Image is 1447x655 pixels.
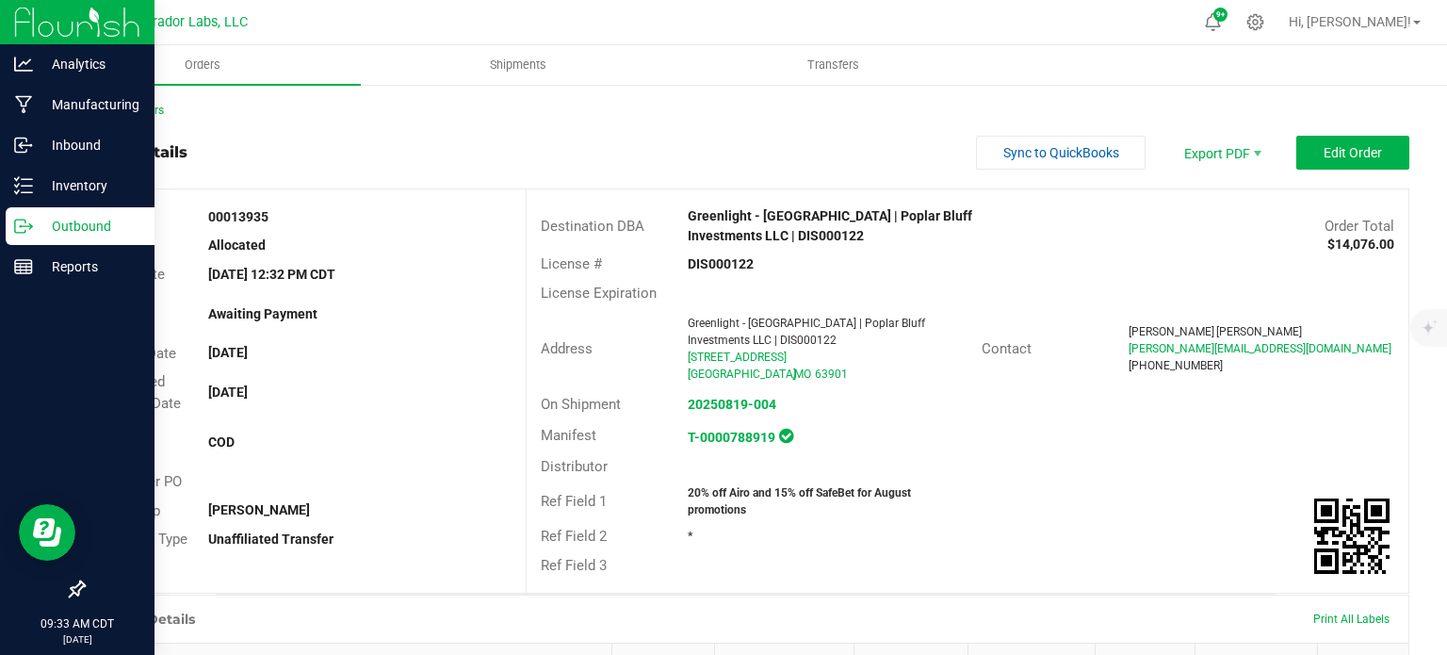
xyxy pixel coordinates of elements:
div: Manage settings [1244,13,1267,31]
strong: Greenlight - [GEOGRAPHIC_DATA] | Poplar Bluff Investments LLC | DIS000122 [688,208,972,243]
iframe: Resource center [19,504,75,561]
p: Inbound [33,134,146,156]
strong: DIS000122 [688,256,754,271]
strong: [DATE] 12:32 PM CDT [208,267,335,282]
span: Transfers [782,57,885,74]
span: Shipments [464,57,572,74]
strong: COD [208,434,235,450]
p: Outbound [33,215,146,237]
span: Print All Labels [1313,613,1390,626]
strong: [DATE] [208,345,248,360]
a: Orders [45,45,361,85]
button: Sync to QuickBooks [976,136,1146,170]
p: Manufacturing [33,93,146,116]
span: 63901 [815,368,848,381]
span: [PERSON_NAME] [1129,325,1214,338]
inline-svg: Outbound [14,217,33,236]
inline-svg: Reports [14,257,33,276]
strong: Unaffiliated Transfer [208,532,333,547]
span: Distributor [541,458,608,475]
span: Address [541,340,593,357]
span: Edit Order [1324,145,1382,160]
strong: [PERSON_NAME] [208,502,310,517]
strong: Awaiting Payment [208,306,317,321]
span: [PERSON_NAME] [1216,325,1302,338]
a: T-0000788919 [688,430,775,445]
inline-svg: Inbound [14,136,33,155]
strong: $14,076.00 [1327,237,1394,252]
p: 09:33 AM CDT [8,615,146,632]
span: Curador Labs, LLC [137,14,248,30]
span: Ref Field 1 [541,493,607,510]
span: Ref Field 3 [541,557,607,574]
inline-svg: Inventory [14,176,33,195]
p: Reports [33,255,146,278]
strong: Allocated [208,237,266,253]
span: Orders [159,57,246,74]
span: [GEOGRAPHIC_DATA] [688,368,796,381]
span: Ref Field 2 [541,528,607,545]
inline-svg: Analytics [14,55,33,74]
p: Analytics [33,53,146,75]
span: Manifest [541,427,596,444]
span: 9+ [1216,11,1225,19]
inline-svg: Manufacturing [14,95,33,114]
a: Transfers [676,45,992,85]
p: Inventory [33,174,146,197]
a: Shipments [361,45,676,85]
p: [DATE] [8,632,146,647]
span: [STREET_ADDRESS] [688,351,787,364]
span: , [792,368,794,381]
qrcode: 00013935 [1314,499,1390,574]
strong: [DATE] [208,385,248,400]
span: In Sync [779,426,793,446]
span: Order Total [1325,218,1394,235]
a: 20250819-004 [688,397,776,412]
li: Export PDF [1164,136,1277,170]
span: Contact [982,340,1032,357]
span: Destination DBA [541,218,644,235]
button: Edit Order [1296,136,1409,170]
span: [PHONE_NUMBER] [1129,359,1223,372]
span: On Shipment [541,396,621,413]
span: MO [794,368,811,381]
img: Scan me! [1314,499,1390,574]
span: License # [541,255,602,272]
span: Greenlight - [GEOGRAPHIC_DATA] | Poplar Bluff Investments LLC | DIS000122 [688,317,925,347]
strong: 20% off Airo and 15% off SafeBet for August promotions [688,486,911,516]
span: License Expiration [541,285,657,302]
span: [PERSON_NAME][EMAIL_ADDRESS][DOMAIN_NAME] [1129,342,1391,355]
strong: 00013935 [208,209,268,224]
span: Hi, [PERSON_NAME]! [1289,14,1411,29]
span: Sync to QuickBooks [1003,145,1119,160]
